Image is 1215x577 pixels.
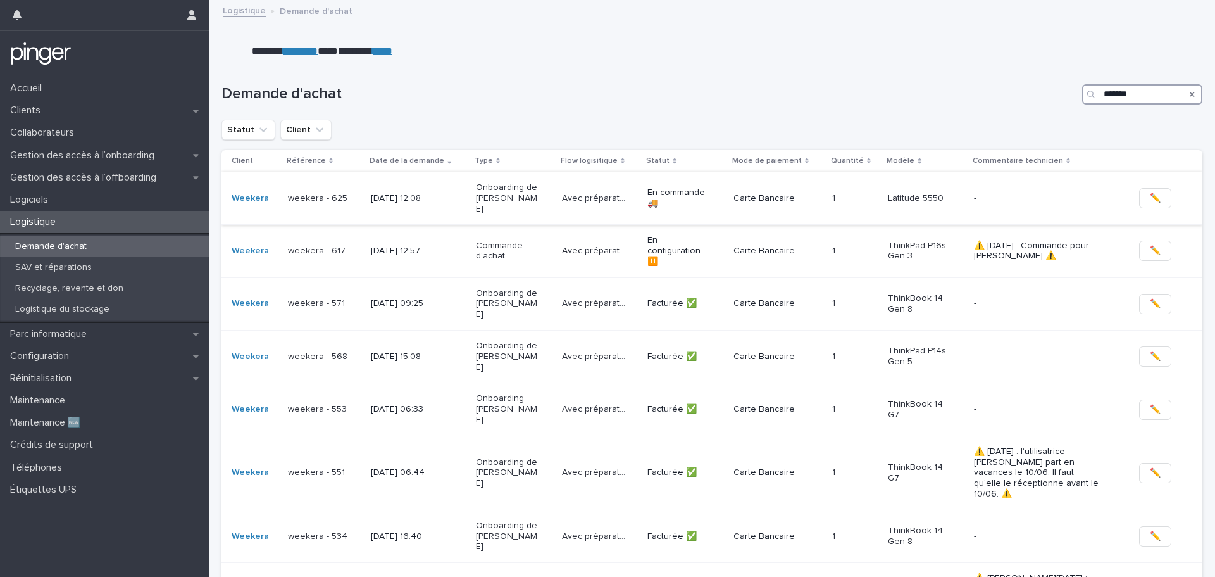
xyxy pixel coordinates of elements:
p: Gestion des accès à l’onboarding [5,149,165,162]
p: Téléphones [5,462,72,474]
button: ✏️ [1139,526,1171,547]
p: Demande d'achat [5,241,97,252]
p: 1 [832,465,838,478]
p: Clients [5,105,51,117]
p: Onboarding de [PERSON_NAME] [476,341,539,372]
p: Latitude 5550 [888,193,951,204]
a: Weekera [232,246,269,257]
p: Date de la demande [370,154,444,168]
p: Carte Bancaire [733,298,797,309]
p: Carte Bancaire [733,531,797,542]
button: ✏️ [1139,463,1171,483]
tr: Weekera weekera - 568[DATE] 15:08Onboarding de [PERSON_NAME]Avec préparation 🛠️Avec préparation 🛠... [221,331,1202,383]
p: [DATE] 09:25 [371,298,434,309]
p: Avec préparation 🛠️ [562,465,628,478]
p: Carte Bancaire [733,193,797,204]
p: Recyclage, revente et don [5,283,134,294]
a: Weekera [232,404,269,415]
p: Avec préparation 🛠️ [562,529,628,542]
tr: Weekera weekera - 625[DATE] 12:08Onboarding de [PERSON_NAME]Avec préparation 🛠️Avec préparation 🛠... [221,172,1202,224]
p: Parc informatique [5,328,97,340]
p: Maintenance [5,395,75,407]
p: Facturée ✅ [647,298,711,309]
p: Onboarding [PERSON_NAME] [476,393,539,425]
button: ✏️ [1139,346,1171,367]
p: SAV et réparations [5,262,102,273]
p: [DATE] 16:40 [371,531,434,542]
p: Client [232,154,253,168]
p: ⚠️ [DATE] : l'utilisatrice [PERSON_NAME] part en vacances le 10/06. Il faut qu'elle le réceptionn... [974,447,1100,500]
p: weekera - 534 [288,531,351,542]
button: ✏️ [1139,241,1171,261]
p: Statut [646,154,670,168]
p: - [974,193,1100,204]
p: Avec préparation 🛠️ [562,349,628,362]
p: [DATE] 12:57 [371,246,434,257]
p: ThinkBook 14 G7 [888,462,951,484]
p: Facturée ✅ [647,404,711,415]
p: [DATE] 06:44 [371,467,434,478]
p: Étiquettes UPS [5,484,87,496]
p: weekera - 553 [288,404,351,415]
p: 1 [832,402,838,415]
span: ✏️ [1150,467,1161,479]
p: [DATE] 12:08 [371,193,434,204]
p: 1 [832,349,838,362]
p: Carte Bancaire [733,352,797,362]
p: ThinkBook 14 G7 [888,399,951,421]
p: Avec préparation 🛠️ [562,296,628,309]
p: Logiciels [5,194,58,206]
a: Logistique [223,3,266,17]
p: weekera - 568 [288,352,351,362]
h1: Demande d'achat [221,85,1077,103]
p: Logistique du stockage [5,304,120,315]
p: En commande 🚚​ [647,187,711,209]
span: ✏️ [1150,403,1161,416]
p: [DATE] 15:08 [371,352,434,362]
tr: Weekera weekera - 617[DATE] 12:57Commande d'achatAvec préparation 🛠️Avec préparation 🛠️ En config... [221,225,1202,277]
p: Mode de paiement [732,154,802,168]
p: Gestion des accès à l’offboarding [5,172,166,184]
span: ✏️ [1150,244,1161,257]
p: 1 [832,243,838,257]
p: Facturée ✅ [647,531,711,542]
p: Facturée ✅ [647,352,711,362]
a: Weekera [232,531,269,542]
img: mTgBEunGTSyRkCgitkcU [10,41,72,67]
p: Avec préparation 🛠️ [562,402,628,415]
p: - [974,298,1100,309]
p: Commande d'achat [476,241,539,262]
p: Crédits de support [5,439,103,451]
tr: Weekera weekera - 571[DATE] 09:25Onboarding de [PERSON_NAME]Avec préparation 🛠️Avec préparation 🛠... [221,277,1202,330]
input: Search [1082,84,1202,105]
p: [DATE] 06:33 [371,404,434,415]
p: 1 [832,191,838,204]
a: Weekera [232,298,269,309]
p: - [974,352,1100,362]
span: ✏️ [1150,192,1161,205]
a: Weekera [232,352,269,362]
span: ✏️ [1150,530,1161,543]
p: Maintenance 🆕 [5,417,90,429]
p: Modèle [887,154,914,168]
p: ThinkBook 14 Gen 8 [888,293,951,315]
p: Carte Bancaire [733,246,797,257]
p: ThinkBook 14 Gen 8 [888,526,951,547]
p: weekera - 625 [288,193,351,204]
span: ✏️ [1150,298,1161,310]
button: Statut [221,120,275,140]
tr: Weekera weekera - 534[DATE] 16:40Onboarding de [PERSON_NAME]Avec préparation 🛠️Avec préparation 🛠... [221,510,1202,562]
button: ✏️ [1139,294,1171,314]
a: Weekera [232,193,269,204]
p: Avec préparation 🛠️ [562,191,628,204]
a: Weekera [232,467,269,478]
p: Commentaire technicien [973,154,1063,168]
p: ThinkPad P14s Gen 5 [888,346,951,367]
p: ⚠️ [DATE] : Commande pour [PERSON_NAME] ⚠️ [974,241,1100,262]
p: weekera - 571 [288,298,351,309]
p: - [974,404,1100,415]
button: ✏️ [1139,400,1171,420]
p: Onboarding de [PERSON_NAME] [476,288,539,320]
p: - [974,531,1100,542]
